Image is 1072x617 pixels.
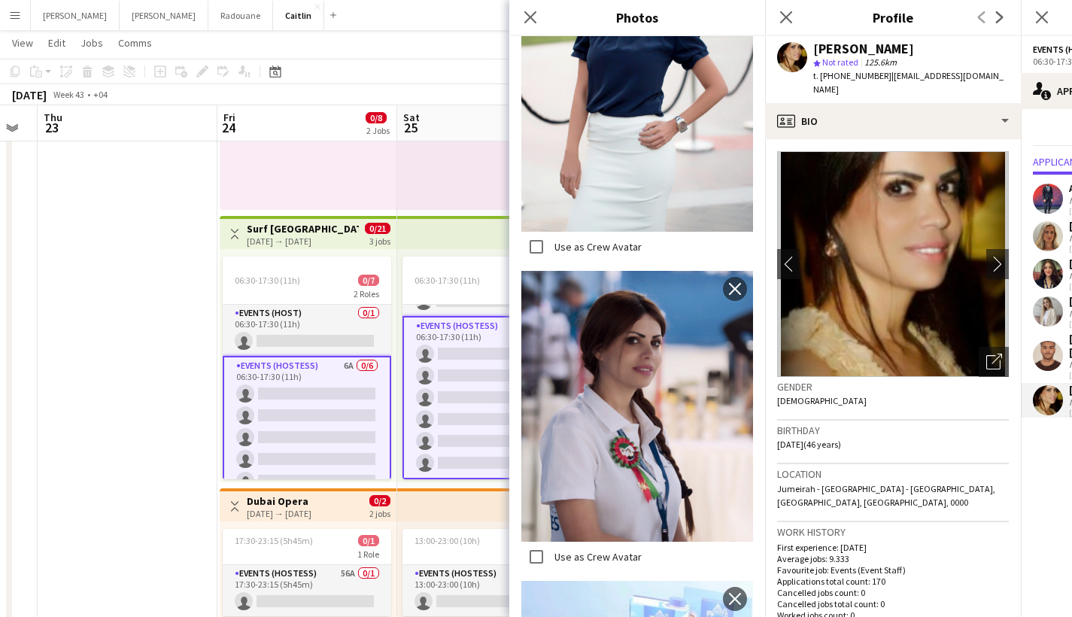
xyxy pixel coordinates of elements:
[31,1,120,30] button: [PERSON_NAME]
[777,587,1009,598] p: Cancelled jobs count: 0
[247,236,359,247] div: [DATE] → [DATE]
[551,240,642,254] label: Use as Crew Avatar
[822,56,858,68] span: Not rated
[551,550,642,564] label: Use as Crew Avatar
[369,506,390,519] div: 2 jobs
[365,223,390,234] span: 0/21
[112,33,158,53] a: Comms
[223,257,391,479] app-job-card: 06:30-17:30 (11h)0/72 RolesEvents (Host)0/106:30-17:30 (11h) Events (Hostess)6A0/606:30-17:30 (11h)
[369,234,390,247] div: 3 jobs
[247,222,359,236] h3: Surf [GEOGRAPHIC_DATA]
[223,305,391,356] app-card-role: Events (Host)0/106:30-17:30 (11h)
[80,36,103,50] span: Jobs
[354,288,379,299] span: 2 Roles
[402,565,571,616] app-card-role: Events (Hostess)56A0/113:00-23:00 (10h)
[223,529,391,616] app-job-card: 17:30-23:15 (5h45m)0/11 RoleEvents (Hostess)56A0/117:30-23:15 (5h45m)
[813,70,1004,95] span: | [EMAIL_ADDRESS][DOMAIN_NAME]
[777,564,1009,576] p: Favourite job: Events (Event Staff)
[777,598,1009,609] p: Cancelled jobs total count: 0
[777,525,1009,539] h3: Work history
[223,565,391,616] app-card-role: Events (Hostess)56A0/117:30-23:15 (5h45m)
[120,1,208,30] button: [PERSON_NAME]
[247,494,311,508] h3: Dubai Opera
[777,553,1009,564] p: Average jobs: 9.333
[979,347,1009,377] div: Open photos pop-in
[366,112,387,123] span: 0/8
[6,33,39,53] a: View
[42,33,71,53] a: Edit
[247,508,311,519] div: [DATE] → [DATE]
[41,119,62,136] span: 23
[777,467,1009,481] h3: Location
[358,535,379,546] span: 0/1
[357,549,379,560] span: 1 Role
[403,111,420,124] span: Sat
[402,316,571,479] app-card-role: Events (Hostess)6A0/606:30-17:30 (11h)
[415,275,480,286] span: 06:30-17:30 (11h)
[48,36,65,50] span: Edit
[777,395,867,406] span: [DEMOGRAPHIC_DATA]
[777,380,1009,394] h3: Gender
[223,356,391,519] app-card-role: Events (Hostess)6A0/606:30-17:30 (11h)
[402,257,571,479] app-job-card: 06:30-17:30 (11h)0/72 RolesEvents (Host)0/106:30-17:30 (11h) Events (Hostess)6A0/606:30-17:30 (11h)
[401,119,420,136] span: 25
[74,33,109,53] a: Jobs
[366,125,390,136] div: 2 Jobs
[12,36,33,50] span: View
[777,439,841,450] span: [DATE] (46 years)
[777,424,1009,437] h3: Birthday
[765,103,1021,139] div: Bio
[813,70,891,81] span: t. [PHONE_NUMBER]
[235,275,300,286] span: 06:30-17:30 (11h)
[777,483,995,508] span: Jumeirah - [GEOGRAPHIC_DATA] - [GEOGRAPHIC_DATA], [GEOGRAPHIC_DATA], [GEOGRAPHIC_DATA], 0000
[235,535,313,546] span: 17:30-23:15 (5h45m)
[777,576,1009,587] p: Applications total count: 170
[369,495,390,506] span: 0/2
[415,535,480,546] span: 13:00-23:00 (10h)
[509,8,765,27] h3: Photos
[765,8,1021,27] h3: Profile
[402,529,571,616] app-job-card: 13:00-23:00 (10h)0/11 RoleEvents (Hostess)56A0/113:00-23:00 (10h)
[44,111,62,124] span: Thu
[861,56,900,68] span: 125.6km
[521,271,753,542] img: Crew photo 634318
[273,1,324,30] button: Caitlin
[208,1,273,30] button: Radouane
[777,542,1009,553] p: First experience: [DATE]
[813,42,914,56] div: [PERSON_NAME]
[777,151,1009,377] img: Crew avatar or photo
[358,275,379,286] span: 0/7
[223,111,235,124] span: Fri
[118,36,152,50] span: Comms
[50,89,87,100] span: Week 43
[93,89,108,100] div: +04
[221,119,235,136] span: 24
[12,87,47,102] div: [DATE]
